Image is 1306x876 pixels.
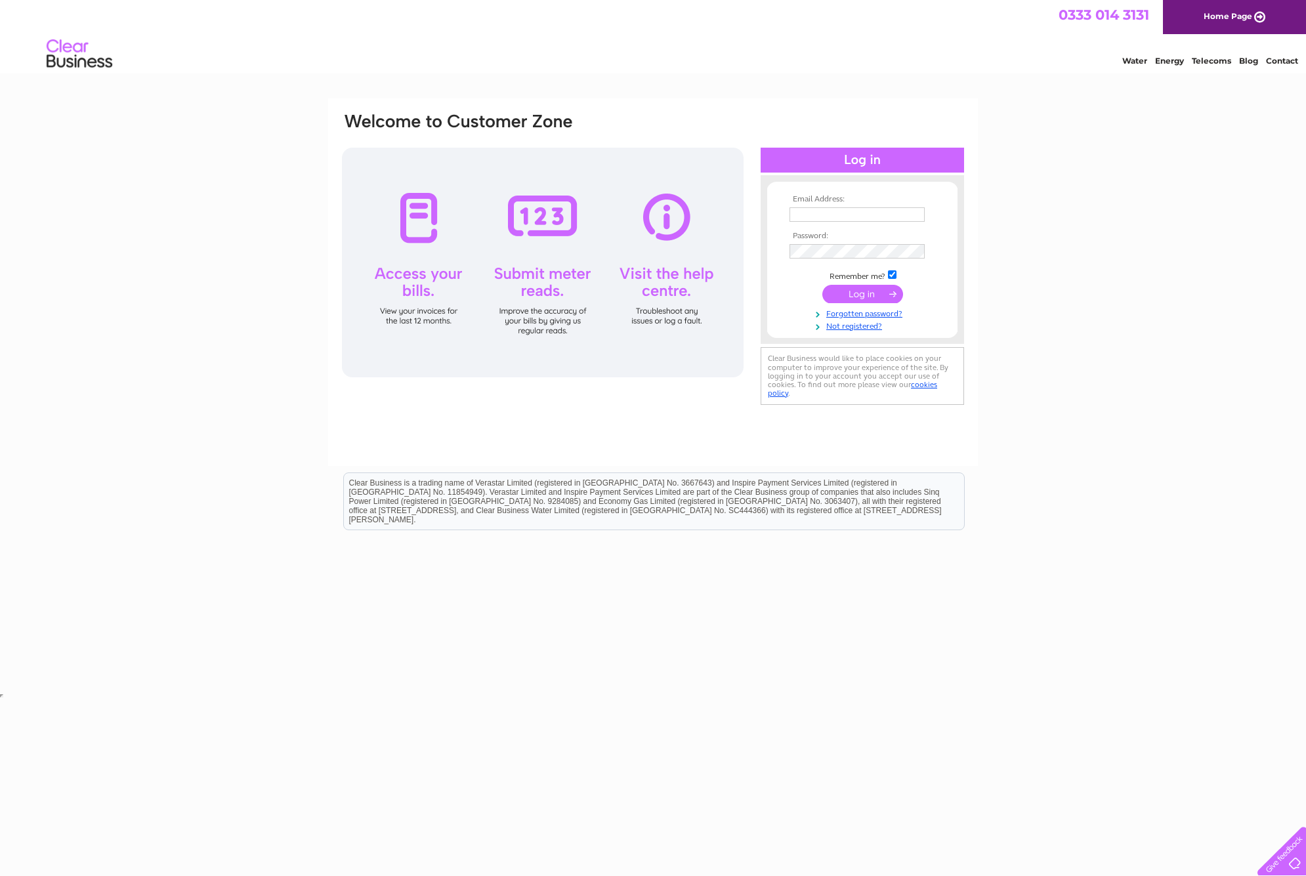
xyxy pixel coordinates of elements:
img: logo.png [46,34,113,74]
div: Clear Business is a trading name of Verastar Limited (registered in [GEOGRAPHIC_DATA] No. 3667643... [344,7,964,64]
a: 0333 014 3131 [1059,7,1149,23]
a: Blog [1239,56,1258,66]
th: Password: [786,232,938,241]
div: Clear Business would like to place cookies on your computer to improve your experience of the sit... [761,347,964,404]
a: Water [1122,56,1147,66]
th: Email Address: [786,195,938,204]
a: Forgotten password? [790,306,938,319]
input: Submit [822,285,903,303]
a: cookies policy [768,380,937,398]
a: Telecoms [1192,56,1231,66]
td: Remember me? [786,268,938,282]
a: Not registered? [790,319,938,331]
a: Energy [1155,56,1184,66]
a: Contact [1266,56,1298,66]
